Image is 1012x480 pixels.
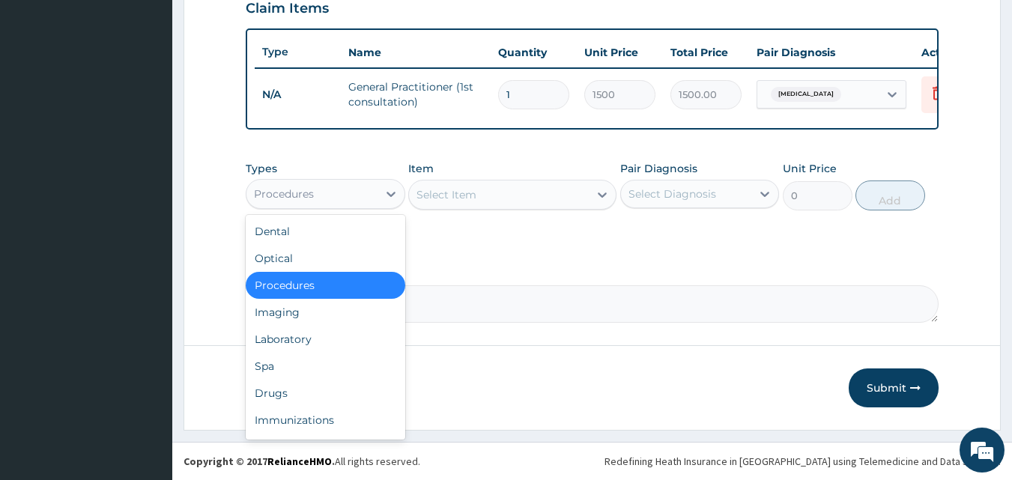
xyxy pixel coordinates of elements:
th: Unit Price [577,37,663,67]
div: Redefining Heath Insurance in [GEOGRAPHIC_DATA] using Telemedicine and Data Science! [605,454,1001,469]
td: N/A [255,81,341,109]
a: RelianceHMO [267,455,332,468]
div: Drugs [246,380,405,407]
label: Unit Price [783,161,837,176]
div: Imaging [246,299,405,326]
footer: All rights reserved. [172,442,1012,480]
button: Submit [849,368,939,407]
div: Select Diagnosis [628,186,716,201]
label: Comment [246,264,939,277]
img: d_794563401_company_1708531726252_794563401 [28,75,61,112]
div: Immunizations [246,407,405,434]
th: Total Price [663,37,749,67]
th: Name [341,37,491,67]
th: Actions [914,37,989,67]
button: Add [855,180,925,210]
strong: Copyright © 2017 . [184,455,335,468]
div: Dental [246,218,405,245]
th: Quantity [491,37,577,67]
div: Select Item [416,187,476,202]
label: Item [408,161,434,176]
label: Pair Diagnosis [620,161,697,176]
textarea: Type your message and hit 'Enter' [7,320,285,373]
div: Laboratory [246,326,405,353]
div: Spa [246,353,405,380]
div: Minimize live chat window [246,7,282,43]
span: We're online! [87,145,207,296]
th: Type [255,38,341,66]
span: [MEDICAL_DATA] [771,87,841,102]
h3: Claim Items [246,1,329,17]
div: Chat with us now [78,84,252,103]
div: Others [246,434,405,461]
th: Pair Diagnosis [749,37,914,67]
div: Procedures [246,272,405,299]
div: Optical [246,245,405,272]
td: General Practitioner (1st consultation) [341,72,491,117]
div: Procedures [254,186,314,201]
label: Types [246,162,277,175]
